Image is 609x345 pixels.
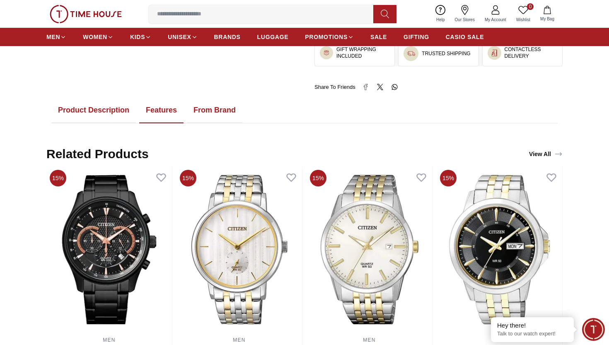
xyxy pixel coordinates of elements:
[513,17,534,23] span: Wishlist
[446,33,484,41] span: CASIO SALE
[214,33,241,41] span: BRANDS
[404,29,429,44] a: GIFTING
[404,33,429,41] span: GIFTING
[527,148,564,160] a: View All
[310,170,326,186] span: 15%
[511,3,535,24] a: 0Wishlist
[437,166,562,333] img: QUARTZ MEN - BF2018-52E
[433,17,448,23] span: Help
[446,29,484,44] a: CASIO SALE
[505,46,557,59] h3: CONTACTLESS DELIVERY
[582,318,605,341] div: Chat Widget
[257,33,289,41] span: LUGGAGE
[187,98,242,123] button: From Brand
[305,33,348,41] span: PROMOTIONS
[51,98,136,123] button: Product Description
[440,170,457,186] span: 15%
[537,16,558,22] span: My Bag
[50,170,66,186] span: 15%
[336,46,389,59] h3: GIFT WRAPPING INCLUDED
[407,49,415,58] img: ...
[83,33,107,41] span: WOMEN
[452,17,478,23] span: Our Stores
[168,29,197,44] a: UNISEX
[176,166,302,333] img: QUARTZ MEN - BE9174-55A
[450,3,480,24] a: Our Stores
[370,29,387,44] a: SALE
[529,150,563,158] div: View All
[497,321,568,330] div: Hey there!
[214,29,241,44] a: BRANDS
[527,3,534,10] span: 0
[130,29,151,44] a: KIDS
[46,147,149,161] h2: Related Products
[497,330,568,338] p: Talk to our watch expert!
[535,4,559,24] button: My Bag
[481,17,510,23] span: My Account
[363,337,375,343] a: MEN
[139,98,184,123] button: Features
[46,166,172,333] img: QUARTZ CHRONOGRAPH - AN8195-58E
[168,33,191,41] span: UNISEX
[305,29,354,44] a: PROMOTIONS
[257,29,289,44] a: LUGGAGE
[46,29,66,44] a: MEN
[314,83,355,91] span: Share To Friends
[103,337,115,343] a: MEN
[422,50,470,57] h3: TRUSTED SHIPPING
[491,49,498,56] img: ...
[130,33,145,41] span: KIDS
[431,3,450,24] a: Help
[307,166,432,333] img: QUARTZ MEN - BI5006-81P
[83,29,114,44] a: WOMEN
[46,33,60,41] span: MEN
[233,337,245,343] a: MEN
[50,5,122,23] img: ...
[323,49,330,56] img: ...
[370,33,387,41] span: SALE
[180,170,196,186] span: 15%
